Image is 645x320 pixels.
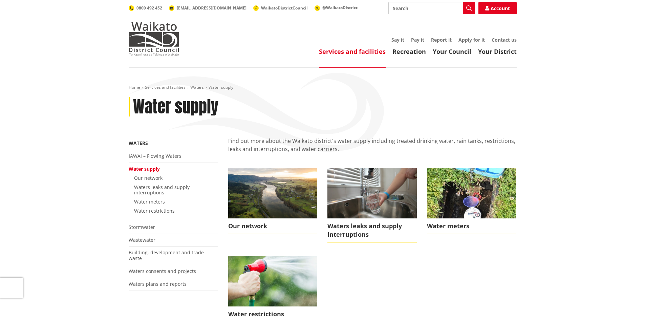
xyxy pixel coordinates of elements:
span: WaikatoDistrictCouncil [261,5,308,11]
a: Water meters [427,168,516,234]
a: Waters [129,140,148,146]
a: @WaikatoDistrict [315,5,358,10]
p: Find out more about the Waikato district's water supply including treated drinking water, rain ta... [228,137,517,161]
a: Contact us [492,37,517,43]
img: water meter [427,168,516,218]
h1: Water supply [133,97,218,117]
a: Wastewater [129,237,155,243]
span: [EMAIL_ADDRESS][DOMAIN_NAME] [177,5,246,11]
a: Waters plans and reports [129,281,187,287]
img: Waikato District Council - Te Kaunihera aa Takiwaa o Waikato [129,22,179,56]
a: Waters consents and projects [129,268,196,274]
a: WaikatoDistrictCouncil [253,5,308,11]
a: Water supply [129,166,160,172]
input: Search input [388,2,475,14]
nav: breadcrumb [129,85,517,90]
a: Our network [134,175,163,181]
a: Services and facilities [145,84,186,90]
a: Your District [478,47,517,56]
a: Waters [190,84,204,90]
a: 0800 492 452 [129,5,162,11]
a: Pay it [411,37,424,43]
span: @WaikatoDistrict [322,5,358,10]
span: Water meters [427,218,516,234]
a: Water meters [134,198,165,205]
span: Water supply [209,84,233,90]
a: Home [129,84,140,90]
a: Waters leaks and supply interruptions [134,184,190,196]
span: Our network [228,218,318,234]
a: Water restrictions [134,208,175,214]
a: Building, development and trade waste [129,249,204,261]
span: Waters leaks and supply interruptions [327,218,417,242]
img: Waikato Te Awa [228,168,318,218]
a: IAWAI – Flowing Waters [129,153,181,159]
a: Say it [391,37,404,43]
img: water image [327,168,417,218]
a: Account [478,2,517,14]
a: Your Council [433,47,471,56]
a: Waters leaks and supply interruptions [327,168,417,242]
a: Services and facilities [319,47,386,56]
a: Apply for it [458,37,485,43]
a: Report it [431,37,452,43]
a: Stormwater [129,224,155,230]
a: Recreation [392,47,426,56]
a: Our network [228,168,318,234]
a: [EMAIL_ADDRESS][DOMAIN_NAME] [169,5,246,11]
span: 0800 492 452 [136,5,162,11]
img: water restriction [228,256,318,306]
